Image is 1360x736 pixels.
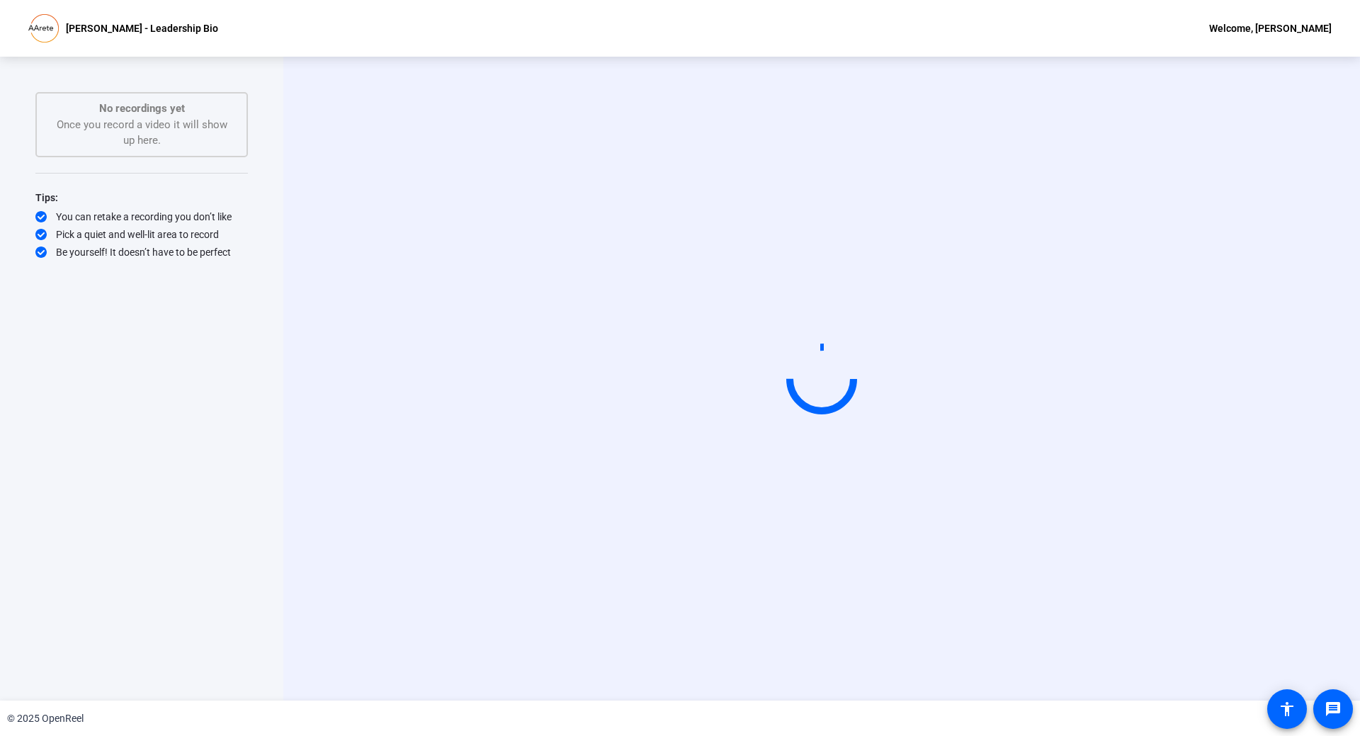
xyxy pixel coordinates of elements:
[1209,20,1332,37] div: Welcome, [PERSON_NAME]
[35,227,248,242] div: Pick a quiet and well-lit area to record
[28,14,59,43] img: OpenReel logo
[35,189,248,206] div: Tips:
[51,101,232,149] div: Once you record a video it will show up here.
[51,101,232,117] p: No recordings yet
[66,20,218,37] p: [PERSON_NAME] - Leadership Bio
[7,711,84,726] div: © 2025 OpenReel
[35,245,248,259] div: Be yourself! It doesn’t have to be perfect
[1279,701,1296,718] mat-icon: accessibility
[1325,701,1342,718] mat-icon: message
[35,210,248,224] div: You can retake a recording you don’t like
